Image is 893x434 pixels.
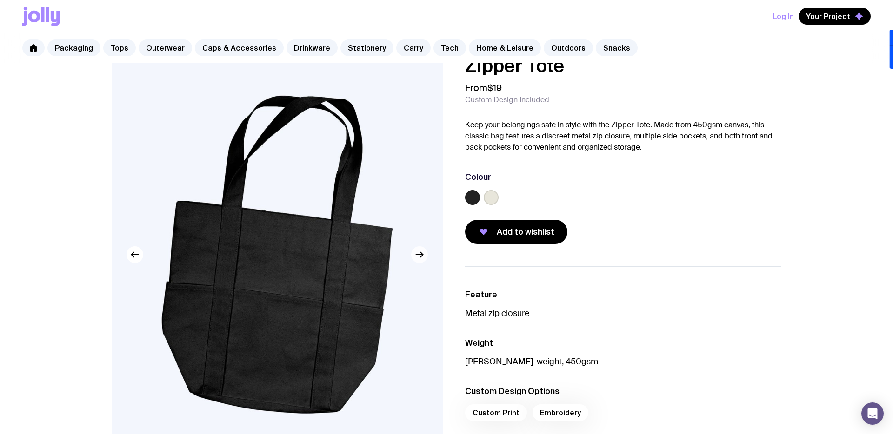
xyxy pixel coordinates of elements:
button: Your Project [799,8,871,25]
button: Add to wishlist [465,220,567,244]
p: Metal zip closure [465,308,781,319]
span: Custom Design Included [465,95,549,105]
a: Caps & Accessories [195,39,284,56]
p: Keep your belongings safe in style with the Zipper Tote. Made from 450gsm canvas, this classic ba... [465,119,781,153]
p: [PERSON_NAME]-weight, 450gsm [465,356,781,367]
a: Outdoors [544,39,593,56]
a: Tops [103,39,136,56]
h3: Weight [465,337,781,349]
span: Add to wishlist [497,226,554,237]
h3: Colour [465,171,491,183]
a: Packaging [47,39,100,56]
span: $19 [487,82,502,94]
div: Open Intercom Messenger [861,402,884,425]
a: Tech [433,39,466,56]
span: Your Project [806,12,850,21]
button: Log In [773,8,794,25]
a: Drinkware [287,39,338,56]
a: Carry [396,39,431,56]
span: From [465,82,502,93]
a: Snacks [596,39,638,56]
h1: Zipper Tote [465,56,781,75]
a: Home & Leisure [469,39,541,56]
h3: Custom Design Options [465,386,781,397]
a: Outerwear [139,39,192,56]
h3: Feature [465,289,781,300]
a: Stationery [340,39,393,56]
